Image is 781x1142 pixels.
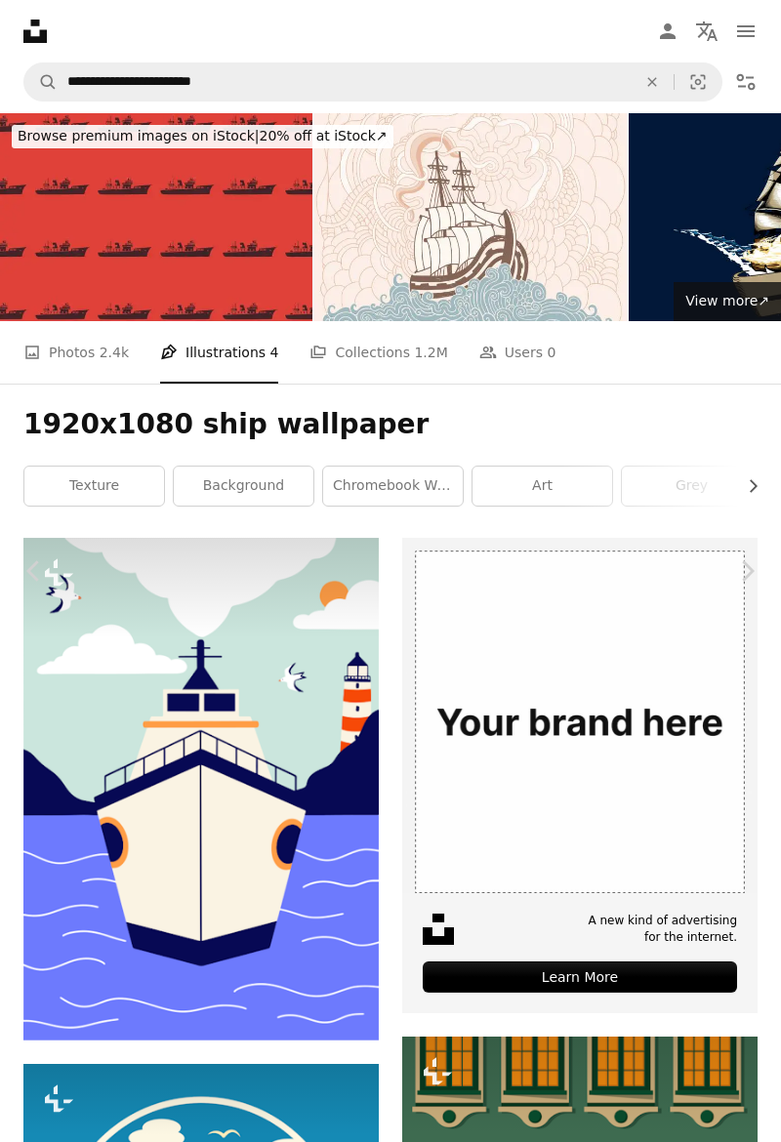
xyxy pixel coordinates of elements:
a: Log in / Sign up [648,12,687,51]
div: Learn More [423,961,737,993]
div: 20% off at iStock ↗ [12,125,393,148]
img: Sailing boat in the sea [314,113,627,321]
button: scroll list to the right [735,467,758,506]
a: View more↗ [674,282,781,321]
a: texture [24,467,164,506]
img: A ship sails towards a lighthouse on the sea. [23,538,379,1040]
a: grey [622,467,761,506]
a: background [174,467,313,506]
button: Menu [726,12,765,51]
img: file-1635990775102-c9800842e1cdimage [402,538,758,893]
form: Find visuals sitewide [23,62,722,102]
span: 0 [547,342,555,363]
img: file-1631678316303-ed18b8b5cb9cimage [423,914,454,945]
button: Search Unsplash [24,63,58,101]
a: Photos 2.4k [23,321,129,384]
span: Browse premium images on iStock | [18,128,259,143]
a: Collections 1.2M [309,321,447,384]
span: 2.4k [100,342,129,363]
h1: 1920x1080 ship wallpaper [23,407,758,442]
span: View more ↗ [685,293,769,308]
span: 1.2M [414,342,447,363]
a: Home — Unsplash [23,20,47,43]
a: chromebook wallpaper [323,467,463,506]
button: Visual search [675,63,721,101]
a: A new kind of advertisingfor the internet.Learn More [402,538,758,1013]
a: Next [713,477,781,665]
a: Users 0 [479,321,556,384]
a: A ship sails towards a lighthouse on the sea. [23,780,379,797]
span: A new kind of advertising for the internet. [588,913,737,946]
a: art [473,467,612,506]
button: Clear [631,63,674,101]
button: Language [687,12,726,51]
button: Filters [726,62,765,102]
